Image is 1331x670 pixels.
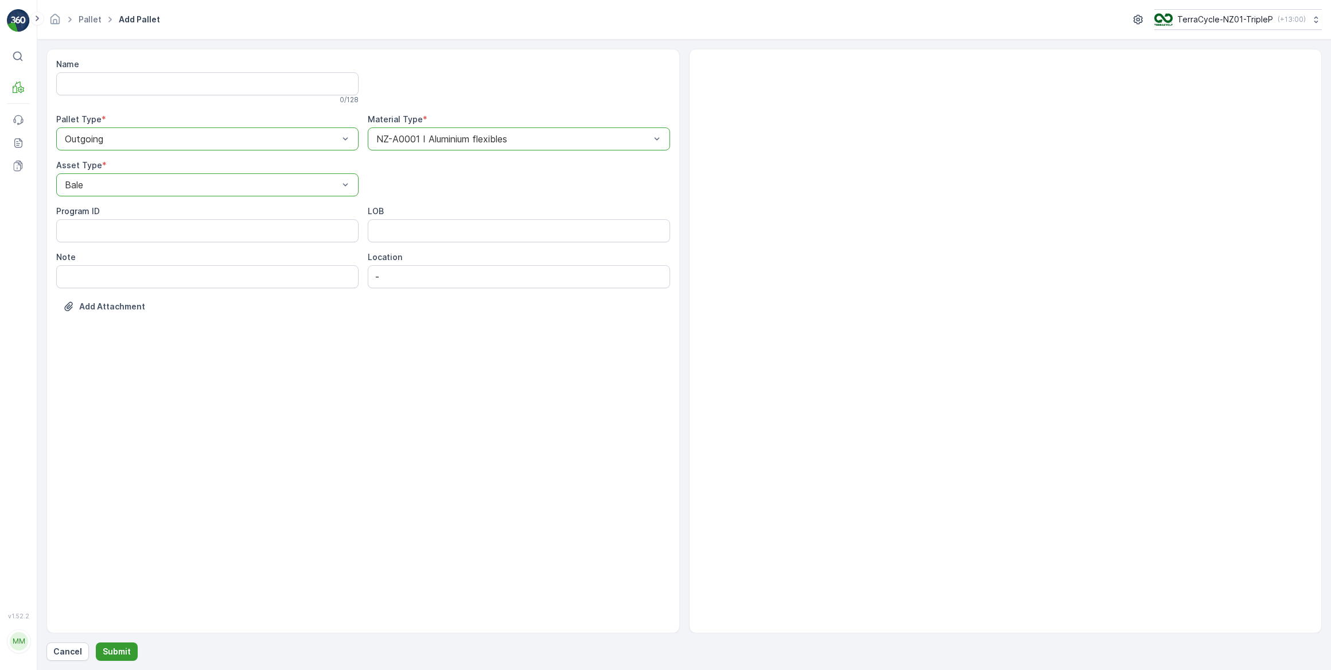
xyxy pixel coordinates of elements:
[56,252,76,262] label: Note
[7,9,30,32] img: logo
[10,264,61,274] span: Asset Type :
[1154,13,1173,26] img: TC_7kpGtVS.png
[53,646,82,657] p: Cancel
[56,206,100,216] label: Program ID
[368,252,402,262] label: Location
[38,188,106,198] span: Pallet_NZ01 #522
[10,245,64,255] span: Tare Weight :
[60,226,64,236] span: -
[103,646,131,657] p: Submit
[1177,14,1273,25] p: TerraCycle-NZ01-TripleP
[368,114,423,124] label: Material Type
[64,245,75,255] span: 30
[10,226,60,236] span: Net Weight :
[1278,15,1306,24] p: ( +13:00 )
[46,642,89,661] button: Cancel
[7,613,30,619] span: v 1.52.2
[49,283,184,293] span: NZ-PI0001 I Beauty and homecare
[1154,9,1322,30] button: TerraCycle-NZ01-TripleP(+13:00)
[79,14,102,24] a: Pallet
[96,642,138,661] button: Submit
[56,114,102,124] label: Pallet Type
[340,95,359,104] p: 0 / 128
[56,59,79,69] label: Name
[368,206,384,216] label: LOB
[116,14,162,25] span: Add Pallet
[7,622,30,661] button: MM
[10,188,38,198] span: Name :
[49,17,61,27] a: Homepage
[79,301,145,312] p: Add Attachment
[56,160,102,170] label: Asset Type
[625,10,704,24] p: Pallet_NZ01 #522
[10,632,28,650] div: MM
[61,264,84,274] span: Pallet
[10,207,67,217] span: Total Weight :
[56,297,152,316] button: Upload File
[10,283,49,293] span: Material :
[67,207,77,217] span: 30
